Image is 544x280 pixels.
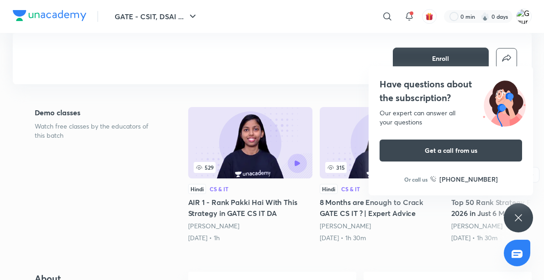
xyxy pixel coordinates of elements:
[320,107,444,242] a: 315HindiCS & IT8 Months are Enough to Crack GATE CS IT ? | Expert Advice[PERSON_NAME][DATE] • 1h 30m
[341,186,360,192] div: CS & IT
[451,221,502,230] a: [PERSON_NAME]
[188,107,312,242] a: AIR 1 - Rank Pakki Hai With This Strategy in GATE CS IT DA
[13,10,86,23] a: Company Logo
[325,162,347,173] span: 315
[35,122,159,140] p: Watch free classes by the educators of this batch
[188,184,206,194] div: Hindi
[425,12,433,21] img: avatar
[380,140,522,162] button: Get a call from us
[430,174,498,184] a: [PHONE_NUMBER]
[320,107,444,242] a: 8 Months are Enough to Crack GATE CS IT ? | Expert Advice
[188,221,239,230] a: [PERSON_NAME]
[320,221,444,231] div: Sweta Kumari
[422,9,437,24] button: avatar
[516,9,532,24] img: Gaurav singh
[380,108,522,127] div: Our expert can answer all your questions
[320,221,371,230] a: [PERSON_NAME]
[320,233,444,242] div: 10th May • 1h 30m
[432,54,449,63] span: Enroll
[380,77,522,105] h4: Have questions about the subscription?
[188,233,312,242] div: 7th Mar • 1h
[188,107,312,242] a: 529HindiCS & ITAIR 1 - Rank Pakki Hai With This Strategy in GATE CS IT DA[PERSON_NAME][DATE] • 1h
[475,77,533,127] img: ttu_illustration_new.svg
[188,197,312,219] h5: AIR 1 - Rank Pakki Hai With This Strategy in GATE CS IT DA
[194,162,216,173] span: 529
[404,175,428,183] p: Or call us
[393,48,489,70] button: Enroll
[35,107,159,118] h5: Demo classes
[320,184,338,194] div: Hindi
[109,7,204,26] button: GATE - CSIT, DSAI ...
[439,174,498,184] h6: [PHONE_NUMBER]
[188,221,312,231] div: Sweta Kumari
[320,197,444,219] h5: 8 Months are Enough to Crack GATE CS IT ? | Expert Advice
[481,12,490,21] img: streak
[210,186,228,192] div: CS & IT
[13,10,86,21] img: Company Logo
